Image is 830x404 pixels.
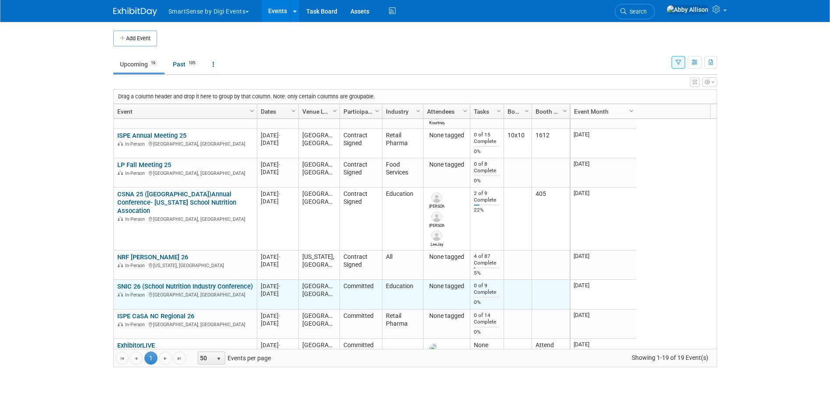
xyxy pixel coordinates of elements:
[340,158,382,188] td: Contract Signed
[382,129,423,158] td: Retail Pharma
[474,104,498,119] a: Tasks
[117,215,253,223] div: [GEOGRAPHIC_DATA], [GEOGRAPHIC_DATA]
[628,108,635,115] span: Column Settings
[166,56,204,73] a: Past105
[162,355,169,362] span: Go to the next page
[460,104,470,117] a: Column Settings
[574,104,630,119] a: Event Month
[415,108,422,115] span: Column Settings
[340,339,382,376] td: Committed
[302,104,334,119] a: Venue Location
[340,251,382,280] td: Contract Signed
[247,104,257,117] a: Column Settings
[431,192,442,203] img: Deanna Cross
[431,230,442,241] img: LeeJay Moreno
[330,104,340,117] a: Column Settings
[117,104,251,119] a: Event
[261,282,294,290] div: [DATE]
[536,104,564,119] a: Booth Number
[117,161,171,169] a: LP Fall Meeting 25
[427,104,464,119] a: Attendees
[382,251,423,280] td: All
[429,241,445,247] div: LeeJay Moreno
[495,108,502,115] span: Column Settings
[623,352,716,364] span: Showing 1-19 of 19 Event(s)
[261,253,294,261] div: [DATE]
[382,188,423,251] td: Education
[571,188,636,251] td: [DATE]
[298,158,340,188] td: [GEOGRAPHIC_DATA], [GEOGRAPHIC_DATA]
[504,129,532,158] td: 10x10
[666,5,709,14] img: Abby Allison
[119,355,126,362] span: Go to the first page
[571,251,636,280] td: [DATE]
[117,261,253,269] div: [US_STATE], [GEOGRAPHIC_DATA]
[144,352,158,365] span: 1
[117,282,253,290] a: SNIC 26 (School Nutrition Industry Conference)
[125,216,147,222] span: In-Person
[215,355,222,362] span: select
[279,313,280,319] span: -
[532,129,570,158] td: 1612
[560,104,570,117] a: Column Settings
[627,104,636,117] a: Column Settings
[261,290,294,297] div: [DATE]
[372,104,382,117] a: Column Settings
[118,141,123,146] img: In-Person Event
[331,108,338,115] span: Column Settings
[427,282,466,290] div: None tagged
[429,344,447,366] img: Abby Allison
[125,322,147,327] span: In-Person
[413,104,423,117] a: Column Settings
[429,203,445,209] div: Deanna Cross
[474,270,500,276] div: 5%
[429,222,445,229] div: Laura Wisdom
[382,310,423,339] td: Retail Pharma
[261,139,294,146] div: [DATE]
[118,216,123,221] img: In-Person Event
[159,352,172,365] a: Go to the next page
[474,312,500,325] div: 0 of 14 Complete
[117,140,253,147] div: [GEOGRAPHIC_DATA], [GEOGRAPHIC_DATA]
[474,253,500,266] div: 4 of 87 Complete
[298,188,340,251] td: [GEOGRAPHIC_DATA], [GEOGRAPHIC_DATA]
[474,341,500,357] div: None specified
[571,310,636,339] td: [DATE]
[474,132,500,145] div: 0 of 15 Complete
[298,251,340,280] td: [US_STATE], [GEOGRAPHIC_DATA]
[289,104,298,117] a: Column Settings
[340,188,382,251] td: Contract Signed
[118,322,123,326] img: In-Person Event
[118,171,123,175] img: In-Person Event
[186,352,280,365] span: Events per page
[474,190,500,203] div: 2 of 9 Complete
[113,7,157,16] img: ExhibitDay
[117,190,236,215] a: CSNA 25 ([GEOGRAPHIC_DATA])Annual Conference- [US_STATE] School Nutrition Assocation
[125,263,147,268] span: In-Person
[429,119,445,126] div: Kourtney Miller
[125,141,147,147] span: In-Person
[474,148,500,155] div: 0%
[627,8,647,15] span: Search
[561,108,568,115] span: Column Settings
[133,355,140,362] span: Go to the previous page
[113,56,165,73] a: Upcoming19
[118,263,123,267] img: In-Person Event
[261,104,293,119] a: Dates
[343,104,376,119] a: Participation
[279,132,280,139] span: -
[176,355,183,362] span: Go to the last page
[117,169,253,177] div: [GEOGRAPHIC_DATA], [GEOGRAPHIC_DATA]
[298,339,340,376] td: [GEOGRAPHIC_DATA], [GEOGRAPHIC_DATA]
[279,342,280,348] span: -
[261,168,294,176] div: [DATE]
[261,341,294,349] div: [DATE]
[474,207,500,213] div: 22%
[431,212,442,222] img: Laura Wisdom
[290,108,297,115] span: Column Settings
[427,253,466,261] div: None tagged
[532,188,570,251] td: 405
[114,90,717,104] div: Drag a column header and drop it here to group by that column. Note: only certain columns are gro...
[474,282,500,296] div: 0 of 9 Complete
[125,171,147,176] span: In-Person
